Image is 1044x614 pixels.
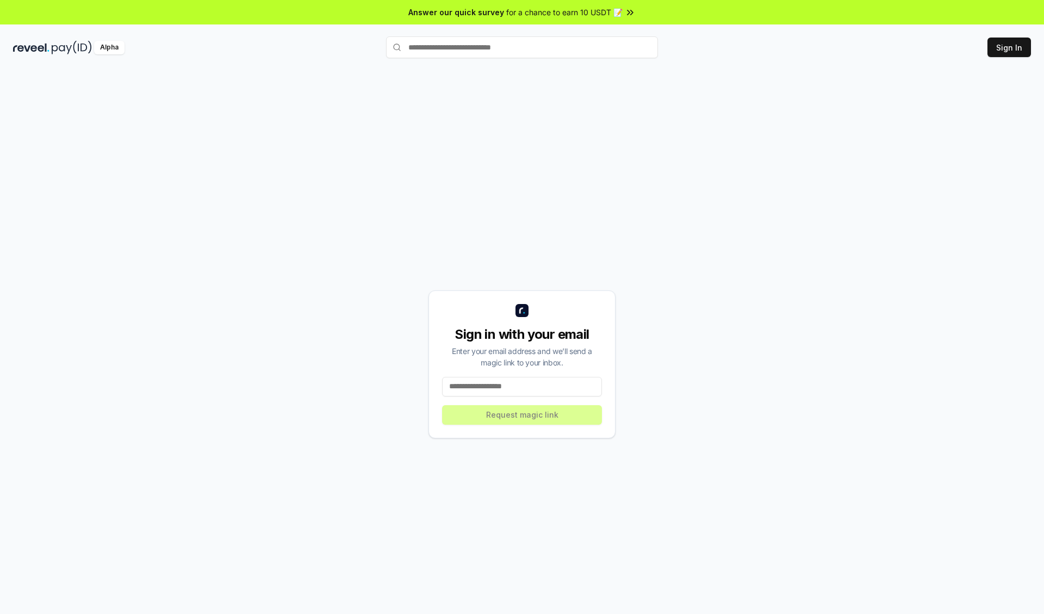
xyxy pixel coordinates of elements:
span: Answer our quick survey [408,7,504,18]
div: Enter your email address and we’ll send a magic link to your inbox. [442,345,602,368]
img: reveel_dark [13,41,49,54]
img: logo_small [515,304,529,317]
img: pay_id [52,41,92,54]
span: for a chance to earn 10 USDT 📝 [506,7,623,18]
button: Sign In [987,38,1031,57]
div: Alpha [94,41,125,54]
div: Sign in with your email [442,326,602,343]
